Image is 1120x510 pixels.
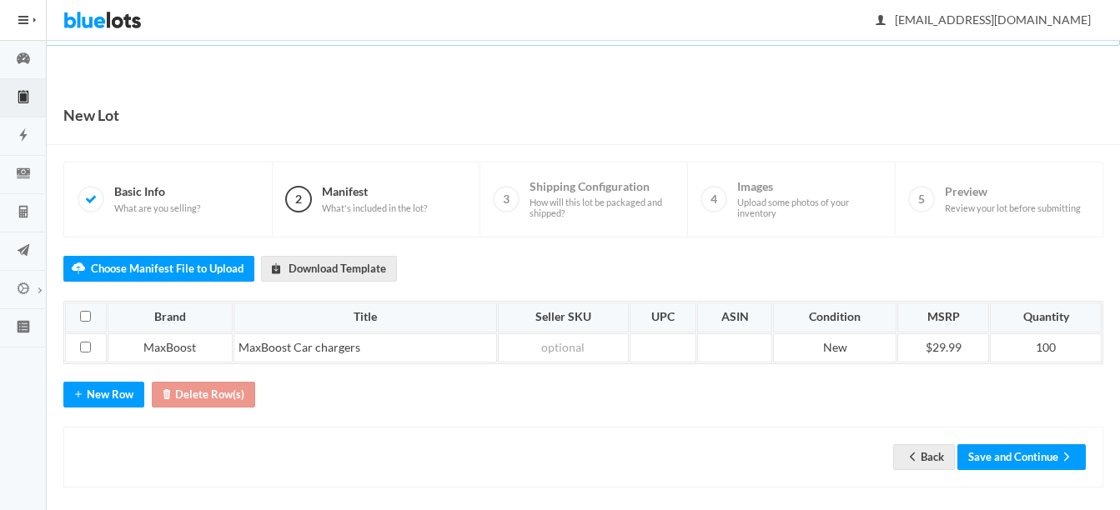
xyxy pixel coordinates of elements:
[530,179,674,219] span: Shipping Configuration
[945,202,1081,214] span: Review your lot before submitting
[152,382,255,407] button: trashDelete Row(s)
[990,333,1102,363] td: 100
[897,302,989,332] th: MSRP
[234,333,497,363] td: MaxBoost Car chargers
[530,197,674,219] span: How will this lot be packaged and shipped?
[63,382,144,407] button: addNew Row
[737,179,881,219] span: Images
[876,12,1091,27] span: [EMAIL_ADDRESS][DOMAIN_NAME]
[285,186,312,212] span: 2
[957,444,1086,470] button: Save and Continuearrow forward
[773,302,897,332] th: Condition
[493,186,520,212] span: 3
[114,202,200,214] span: What are you selling?
[158,387,175,403] ion-icon: trash
[498,302,630,332] th: Seller SKU
[234,302,497,332] th: Title
[63,256,254,282] label: Choose Manifest File to Upload
[70,387,87,403] ion-icon: add
[872,13,889,29] ion-icon: person
[697,302,772,332] th: ASIN
[990,302,1102,332] th: Quantity
[630,302,696,332] th: UPC
[1058,450,1075,466] ion-icon: arrow forward
[114,184,200,213] span: Basic Info
[261,256,397,282] a: downloadDownload Template
[893,444,955,470] a: arrow backBack
[108,302,233,332] th: Brand
[773,333,897,363] td: New
[322,184,427,213] span: Manifest
[904,450,921,466] ion-icon: arrow back
[737,197,881,219] span: Upload some photos of your inventory
[268,262,284,277] ion-icon: download
[322,202,427,214] span: What's included in the lot?
[908,186,935,212] span: 5
[70,262,87,277] ion-icon: cloud upload
[897,333,989,363] td: $29.99
[701,186,727,212] span: 4
[108,333,233,363] td: MaxBoost
[63,102,119,127] h1: New Lot
[945,184,1081,213] span: Preview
